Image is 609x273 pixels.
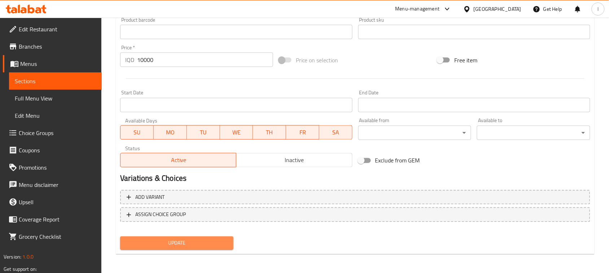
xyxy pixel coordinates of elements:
a: Choice Groups [3,124,102,142]
span: Update [126,239,228,248]
button: TH [253,125,286,140]
input: Please enter product barcode [120,25,352,39]
span: Grocery Checklist [19,232,96,241]
span: SA [322,127,350,138]
span: Edit Menu [15,111,96,120]
span: Version: [4,252,21,261]
input: Please enter product sku [358,25,590,39]
button: Inactive [236,153,352,167]
div: [GEOGRAPHIC_DATA] [474,5,521,13]
button: FR [286,125,319,140]
span: FR [289,127,316,138]
button: TU [187,125,220,140]
span: Edit Restaurant [19,25,96,33]
a: Promotions [3,159,102,176]
span: MO [157,127,184,138]
span: WE [223,127,250,138]
input: Please enter price [137,53,273,67]
span: Full Menu View [15,94,96,103]
span: Menus [20,59,96,68]
h2: Variations & Choices [120,173,590,184]
a: Upsell [3,193,102,211]
span: TU [190,127,217,138]
p: IQD [125,55,134,64]
span: Active [123,155,233,166]
button: Add variant [120,190,590,205]
a: Edit Restaurant [3,21,102,38]
button: Update [120,237,233,250]
button: SU [120,125,154,140]
span: Price on selection [296,56,338,64]
a: Branches [3,38,102,55]
a: Menus [3,55,102,72]
span: ASSIGN CHOICE GROUP [135,210,186,219]
button: SA [319,125,352,140]
span: Branches [19,42,96,51]
a: Sections [9,72,102,90]
span: Menu disclaimer [19,180,96,189]
span: Coverage Report [19,215,96,224]
a: Menu disclaimer [3,176,102,193]
a: Coverage Report [3,211,102,228]
a: Grocery Checklist [3,228,102,245]
a: Full Menu View [9,90,102,107]
button: MO [154,125,187,140]
span: Exclude from GEM [375,156,420,165]
span: TH [256,127,283,138]
a: Coupons [3,142,102,159]
span: Add variant [135,193,165,202]
button: WE [220,125,253,140]
button: ASSIGN CHOICE GROUP [120,207,590,222]
span: Inactive [239,155,349,166]
a: Edit Menu [9,107,102,124]
span: Sections [15,77,96,85]
span: Upsell [19,198,96,206]
button: Active [120,153,236,167]
span: SU [123,127,151,138]
span: Choice Groups [19,129,96,137]
div: ​ [477,126,590,140]
span: Free item [454,56,477,64]
span: Promotions [19,163,96,172]
div: ​ [358,126,472,140]
span: Coupons [19,146,96,155]
span: 1.0.0 [22,252,34,261]
span: l [597,5,599,13]
div: Menu-management [395,5,440,13]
